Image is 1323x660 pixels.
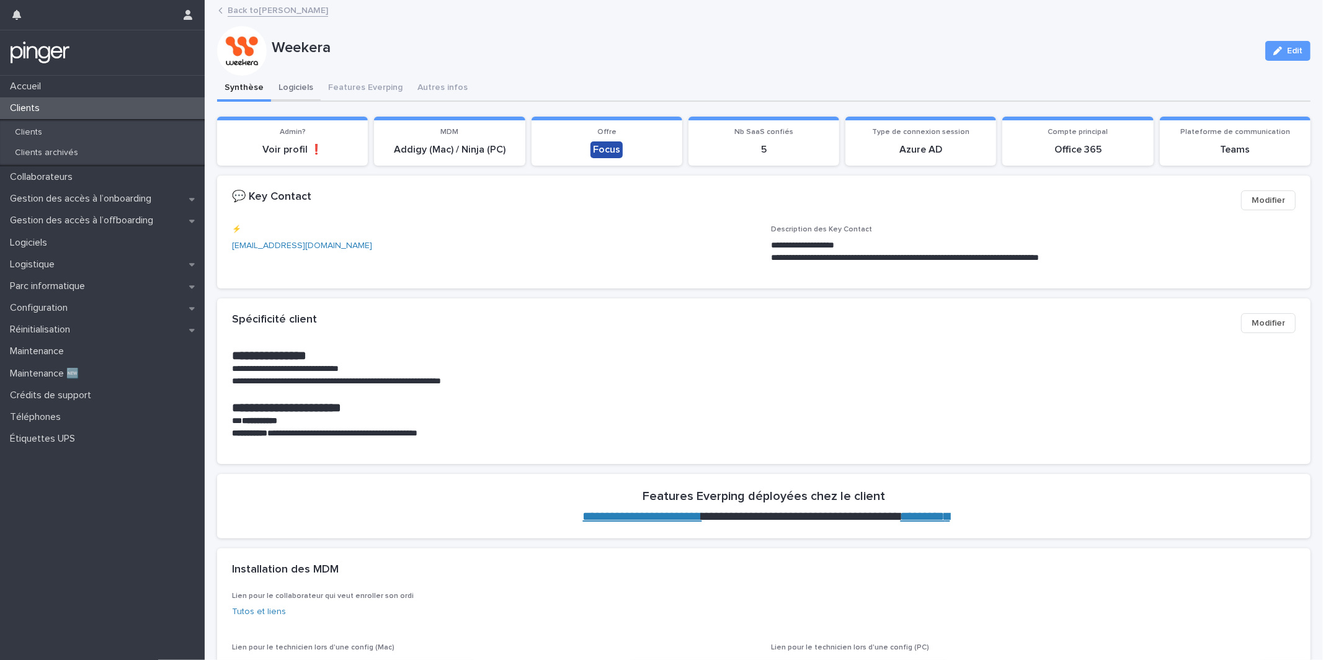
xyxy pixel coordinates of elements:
[772,644,930,651] span: Lien pour le technicien lors d'une config (PC)
[1167,144,1303,156] p: Teams
[1241,190,1296,210] button: Modifier
[232,241,372,250] a: [EMAIL_ADDRESS][DOMAIN_NAME]
[5,259,65,270] p: Logistique
[5,171,82,183] p: Collaborateurs
[5,81,51,92] p: Accueil
[1252,317,1285,329] span: Modifier
[1180,128,1290,136] span: Plateforme de communication
[5,302,78,314] p: Configuration
[5,368,89,380] p: Maintenance 🆕
[232,190,311,204] h2: 💬 Key Contact
[1252,194,1285,207] span: Modifier
[232,644,394,651] span: Lien pour le technicien lors d'une config (Mac)
[381,144,517,156] p: Addigy (Mac) / Ninja (PC)
[734,128,793,136] span: Nb SaaS confiés
[232,313,317,327] h2: Spécificité client
[440,128,458,136] span: MDM
[1265,41,1311,61] button: Edit
[853,144,989,156] p: Azure AD
[5,148,88,158] p: Clients archivés
[271,76,321,102] button: Logiciels
[643,489,885,504] h2: Features Everping déployées chez le client
[5,346,74,357] p: Maintenance
[232,592,414,600] span: Lien pour le collaborateur qui veut enroller son ordi
[321,76,410,102] button: Features Everping
[696,144,832,156] p: 5
[272,39,1255,57] p: Weekera
[5,127,52,138] p: Clients
[5,411,71,423] p: Téléphones
[232,226,241,233] span: ⚡️
[1048,128,1108,136] span: Compte principal
[5,390,101,401] p: Crédits de support
[872,128,969,136] span: Type de connexion session
[597,128,617,136] span: Offre
[5,237,57,249] p: Logiciels
[1241,313,1296,333] button: Modifier
[5,215,163,226] p: Gestion des accès à l’offboarding
[5,193,161,205] p: Gestion des accès à l’onboarding
[410,76,475,102] button: Autres infos
[228,2,328,17] a: Back to[PERSON_NAME]
[5,324,80,336] p: Réinitialisation
[5,280,95,292] p: Parc informatique
[590,141,623,158] div: Focus
[5,433,85,445] p: Étiquettes UPS
[5,102,50,114] p: Clients
[232,607,286,616] a: Tutos et liens
[772,226,873,233] span: Description des Key Contact
[217,76,271,102] button: Synthèse
[10,40,70,65] img: mTgBEunGTSyRkCgitkcU
[232,563,339,577] h2: Installation des MDM
[1010,144,1146,156] p: Office 365
[280,128,306,136] span: Admin?
[225,144,360,156] p: Voir profil ❗
[1287,47,1303,55] span: Edit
